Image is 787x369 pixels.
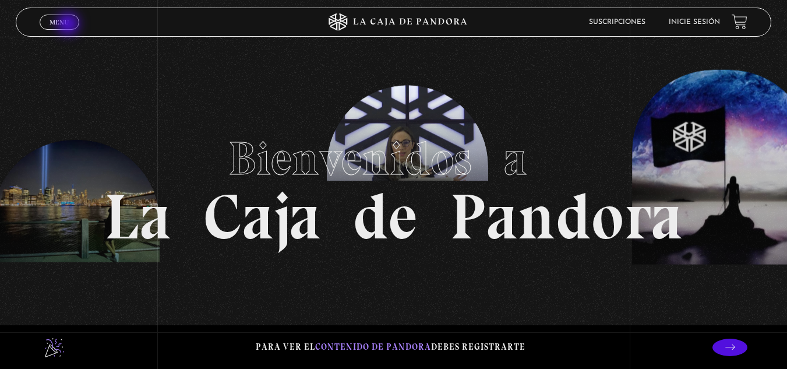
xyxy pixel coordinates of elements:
span: Bienvenidos a [228,131,559,187]
span: Menu [50,19,69,26]
h1: La Caja de Pandora [104,121,683,249]
a: Inicie sesión [669,19,720,26]
a: Suscripciones [589,19,645,26]
span: contenido de Pandora [315,342,431,352]
a: View your shopping cart [732,14,747,30]
span: Cerrar [45,28,73,36]
p: Para ver el debes registrarte [256,339,525,355]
